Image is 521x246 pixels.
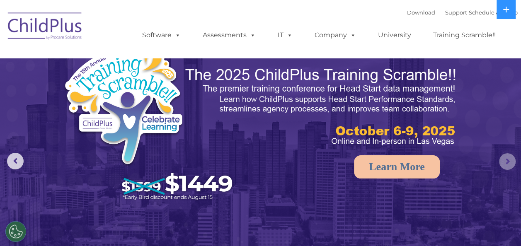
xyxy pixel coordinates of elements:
span: Last name [115,55,141,61]
button: Cookies Settings [5,221,26,242]
span: Phone number [115,89,150,95]
a: Learn More [354,155,440,178]
a: Software [134,27,189,43]
a: IT [269,27,301,43]
a: Training Scramble!! [425,27,504,43]
a: Assessments [194,27,264,43]
a: Company [306,27,364,43]
font: | [407,9,518,16]
img: ChildPlus by Procare Solutions [4,7,87,48]
a: University [370,27,419,43]
a: Download [407,9,435,16]
a: Support [445,9,467,16]
a: Schedule A Demo [469,9,518,16]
